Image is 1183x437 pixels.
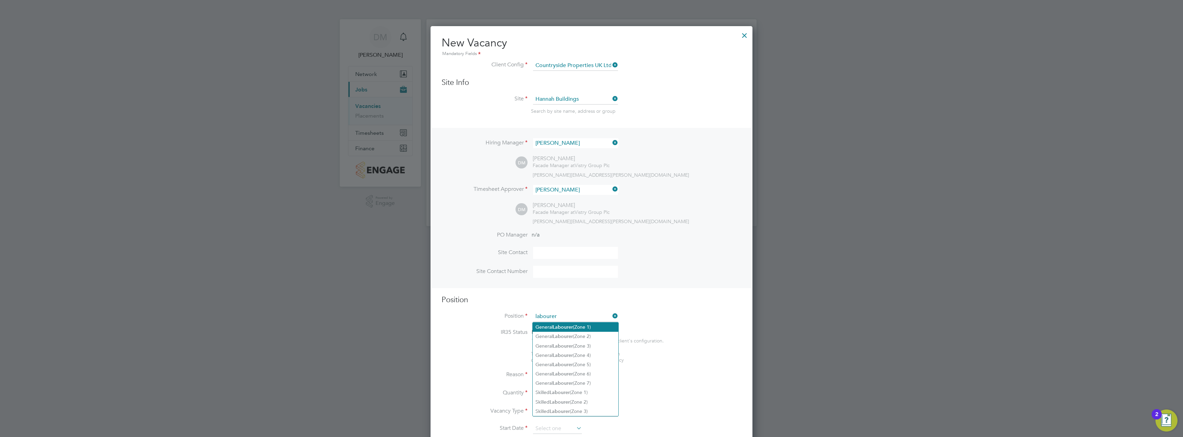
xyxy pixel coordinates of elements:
[442,78,741,88] h3: Site Info
[532,329,588,336] span: Disabled for this client.
[533,388,618,397] li: Skilled (Zone 1)
[553,371,573,377] b: Labourer
[533,155,610,162] div: [PERSON_NAME]
[533,162,610,168] div: Vistry Group Plc
[533,162,575,168] span: Facade Manager at
[553,334,573,339] b: Labourer
[442,295,741,305] h3: Position
[553,343,573,349] b: Labourer
[442,61,528,68] label: Client Config
[531,351,624,363] span: The status determination for this position can be updated after creating the vacancy
[515,204,528,216] span: DM
[532,231,540,238] span: n/a
[533,209,610,215] div: Vistry Group Plc
[515,157,528,169] span: DM
[532,336,664,344] div: This feature can be enabled under this client's configuration.
[442,139,528,146] label: Hiring Manager
[442,36,741,58] h2: New Vacancy
[533,218,689,225] span: [PERSON_NAME][EMAIL_ADDRESS][PERSON_NAME][DOMAIN_NAME]
[533,351,618,360] li: General (Zone 4)
[533,397,618,407] li: Skilled (Zone 2)
[442,425,528,432] label: Start Date
[1155,409,1177,431] button: Open Resource Center, 2 new notifications
[442,95,528,102] label: Site
[533,312,618,322] input: Search for...
[442,371,528,378] label: Reason
[533,172,689,178] span: [PERSON_NAME][EMAIL_ADDRESS][PERSON_NAME][DOMAIN_NAME]
[533,424,582,434] input: Select one
[442,268,528,275] label: Site Contact Number
[533,360,618,369] li: General (Zone 5)
[553,352,573,358] b: Labourer
[533,369,618,379] li: General (Zone 6)
[442,389,528,396] label: Quantity
[533,341,618,351] li: General (Zone 3)
[1155,414,1158,423] div: 2
[553,324,573,330] b: Labourer
[533,209,575,215] span: Facade Manager at
[442,249,528,256] label: Site Contact
[533,407,618,416] li: Skilled (Zone 3)
[442,313,528,320] label: Position
[553,362,573,368] b: Labourer
[442,186,528,193] label: Timesheet Approver
[442,231,528,239] label: PO Manager
[533,61,618,71] input: Search for...
[533,379,618,388] li: General (Zone 7)
[550,408,570,414] b: Labourer
[442,50,741,58] div: Mandatory Fields
[533,202,610,209] div: [PERSON_NAME]
[442,407,528,415] label: Vacancy Type
[533,332,618,341] li: General (Zone 2)
[550,390,570,395] b: Labourer
[533,185,618,195] input: Search for...
[531,108,616,114] span: Search by site name, address or group
[553,380,573,386] b: Labourer
[442,329,528,336] label: IR35 Status
[533,94,618,105] input: Search for...
[550,399,570,405] b: Labourer
[533,323,618,332] li: General (Zone 1)
[533,138,618,148] input: Search for...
